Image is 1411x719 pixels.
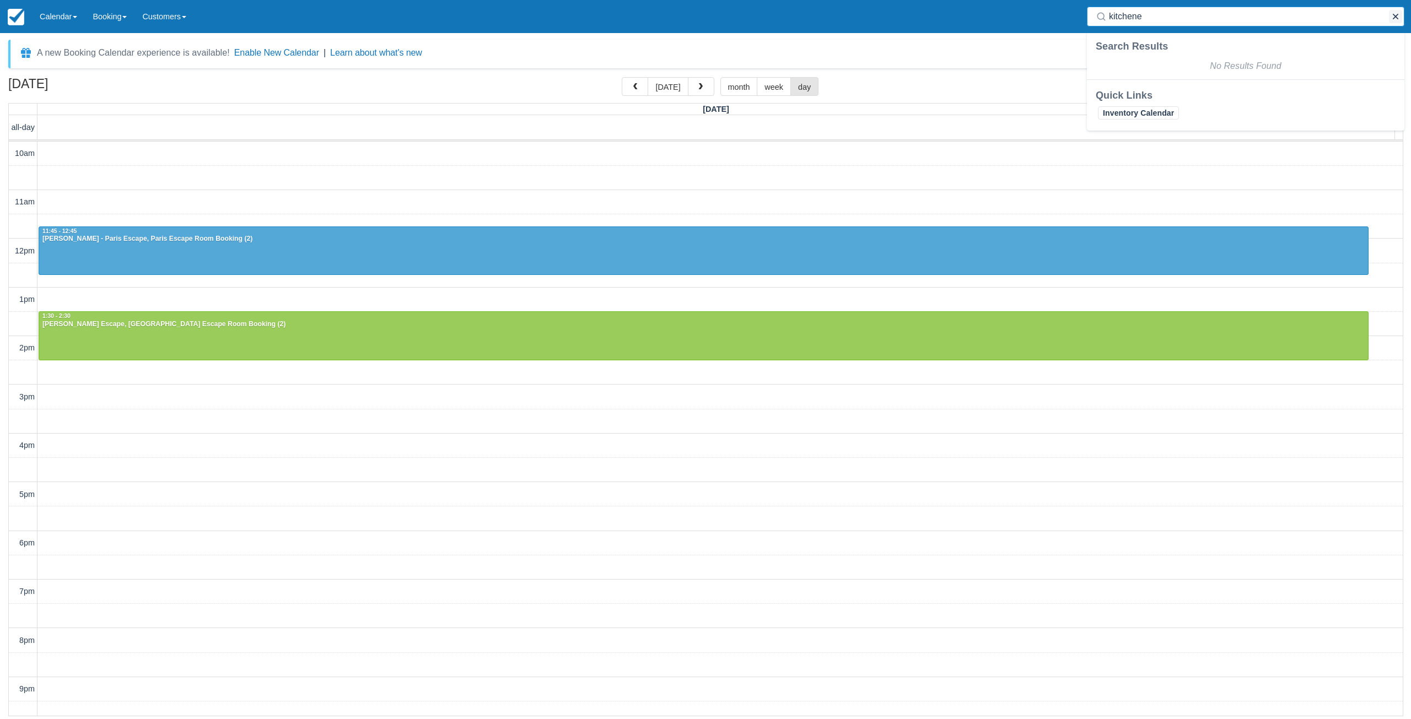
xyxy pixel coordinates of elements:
[39,311,1369,360] a: 1:30 - 2:30[PERSON_NAME] Escape, [GEOGRAPHIC_DATA] Escape Room Booking (2)
[42,313,71,319] span: 1:30 - 2:30
[1109,7,1387,26] input: Search ( / )
[12,123,35,132] span: all-day
[37,46,230,60] div: A new Booking Calendar experience is available!
[19,636,35,645] span: 8pm
[19,392,35,401] span: 3pm
[330,48,422,57] a: Learn about what's new
[324,48,326,57] span: |
[8,77,148,98] h2: [DATE]
[42,320,1365,329] div: [PERSON_NAME] Escape, [GEOGRAPHIC_DATA] Escape Room Booking (2)
[15,197,35,206] span: 11am
[19,295,35,304] span: 1pm
[648,77,688,96] button: [DATE]
[720,77,758,96] button: month
[1096,40,1396,53] div: Search Results
[757,77,791,96] button: week
[19,538,35,547] span: 6pm
[1098,106,1179,120] a: Inventory Calendar
[15,149,35,158] span: 10am
[234,47,319,58] button: Enable New Calendar
[39,226,1369,275] a: 11:45 - 12:45[PERSON_NAME] - Paris Escape, Paris Escape Room Booking (2)
[15,246,35,255] span: 12pm
[42,228,77,234] span: 11:45 - 12:45
[19,343,35,352] span: 2pm
[703,105,729,113] span: [DATE]
[8,9,24,25] img: checkfront-main-nav-mini-logo.png
[1210,61,1281,71] em: No Results Found
[19,441,35,450] span: 4pm
[1096,89,1396,102] div: Quick Links
[19,490,35,499] span: 5pm
[19,587,35,596] span: 7pm
[790,77,818,96] button: day
[42,235,1365,244] div: [PERSON_NAME] - Paris Escape, Paris Escape Room Booking (2)
[19,684,35,693] span: 9pm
